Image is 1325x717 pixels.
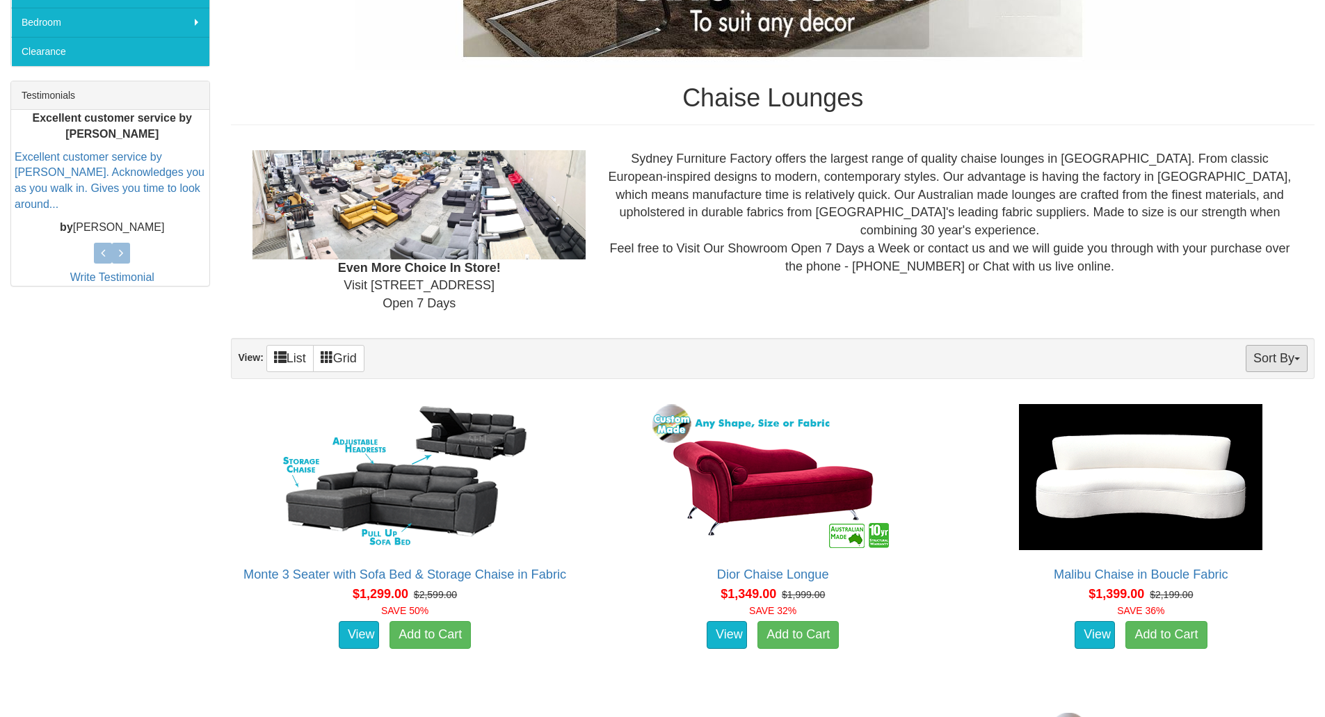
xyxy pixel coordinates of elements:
[15,151,204,211] a: Excellent customer service by [PERSON_NAME]. Acknowledges you as you walk in. Gives you time to l...
[1075,621,1115,649] a: View
[11,81,209,110] div: Testimonials
[1089,587,1144,601] span: $1,399.00
[1054,567,1228,581] a: Malibu Chaise in Boucle Fabric
[721,587,776,601] span: $1,349.00
[749,605,796,616] font: SAVE 32%
[338,261,501,275] b: Even More Choice In Store!
[339,621,379,649] a: View
[707,621,747,649] a: View
[252,150,586,259] img: Showroom
[15,220,209,236] p: [PERSON_NAME]
[1015,401,1266,554] img: Malibu Chaise in Boucle Fabric
[11,8,209,37] a: Bedroom
[231,84,1315,112] h1: Chaise Lounges
[757,621,839,649] a: Add to Cart
[33,112,192,140] b: Excellent customer service by [PERSON_NAME]
[238,352,263,363] strong: View:
[648,401,898,554] img: Dior Chaise Longue
[1246,345,1308,372] button: Sort By
[1117,605,1164,616] font: SAVE 36%
[390,621,471,649] a: Add to Cart
[414,589,457,600] del: $2,599.00
[717,567,829,581] a: Dior Chaise Longue
[313,345,364,372] a: Grid
[266,345,314,372] a: List
[782,589,825,600] del: $1,999.00
[1125,621,1207,649] a: Add to Cart
[70,271,154,283] a: Write Testimonial
[11,37,209,66] a: Clearance
[243,567,566,581] a: Monte 3 Seater with Sofa Bed & Storage Chaise in Fabric
[242,150,596,313] div: Visit [STREET_ADDRESS] Open 7 Days
[381,605,428,616] font: SAVE 50%
[280,401,530,554] img: Monte 3 Seater with Sofa Bed & Storage Chaise in Fabric
[596,150,1303,275] div: Sydney Furniture Factory offers the largest range of quality chaise lounges in [GEOGRAPHIC_DATA]....
[60,221,73,233] b: by
[1150,589,1193,600] del: $2,199.00
[353,587,408,601] span: $1,299.00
